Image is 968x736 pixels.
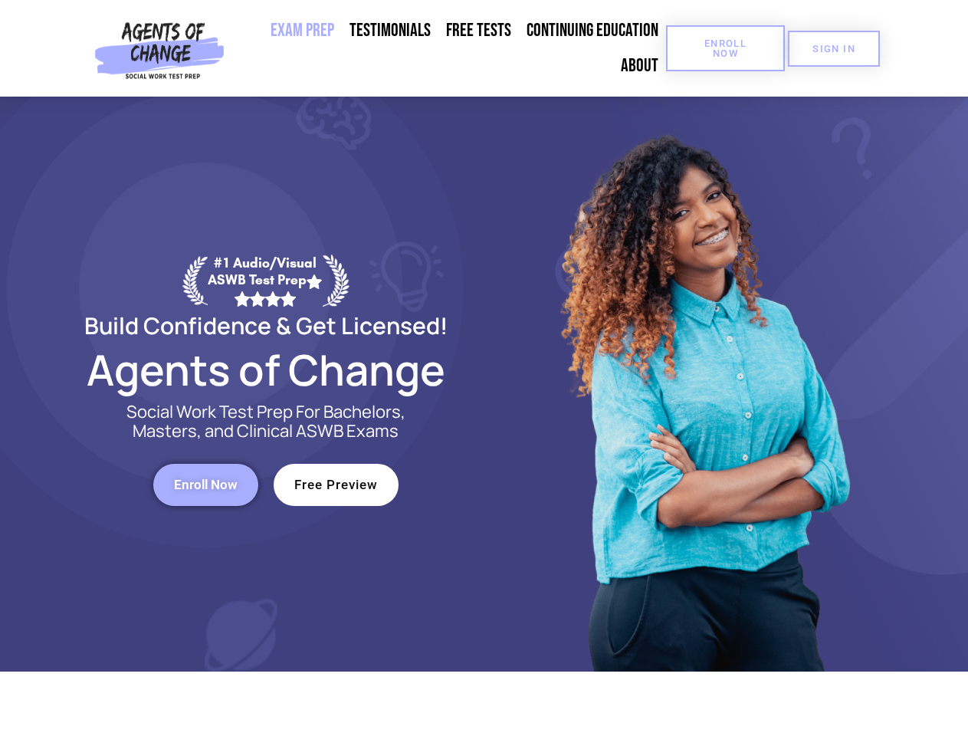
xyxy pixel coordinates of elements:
span: Free Preview [294,478,378,491]
a: Exam Prep [263,13,342,48]
a: Continuing Education [519,13,666,48]
a: Enroll Now [153,464,258,506]
a: Enroll Now [666,25,785,71]
img: Website Image 1 (1) [550,97,856,672]
p: Social Work Test Prep For Bachelors, Masters, and Clinical ASWB Exams [109,402,423,441]
a: Testimonials [342,13,438,48]
span: SIGN IN [812,44,855,54]
a: Free Preview [274,464,399,506]
span: Enroll Now [174,478,238,491]
div: #1 Audio/Visual ASWB Test Prep [208,255,323,306]
a: SIGN IN [788,31,880,67]
a: About [613,48,666,84]
h2: Agents of Change [48,352,484,387]
nav: Menu [231,13,666,84]
h2: Build Confidence & Get Licensed! [48,314,484,337]
span: Enroll Now [691,38,760,58]
a: Free Tests [438,13,519,48]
